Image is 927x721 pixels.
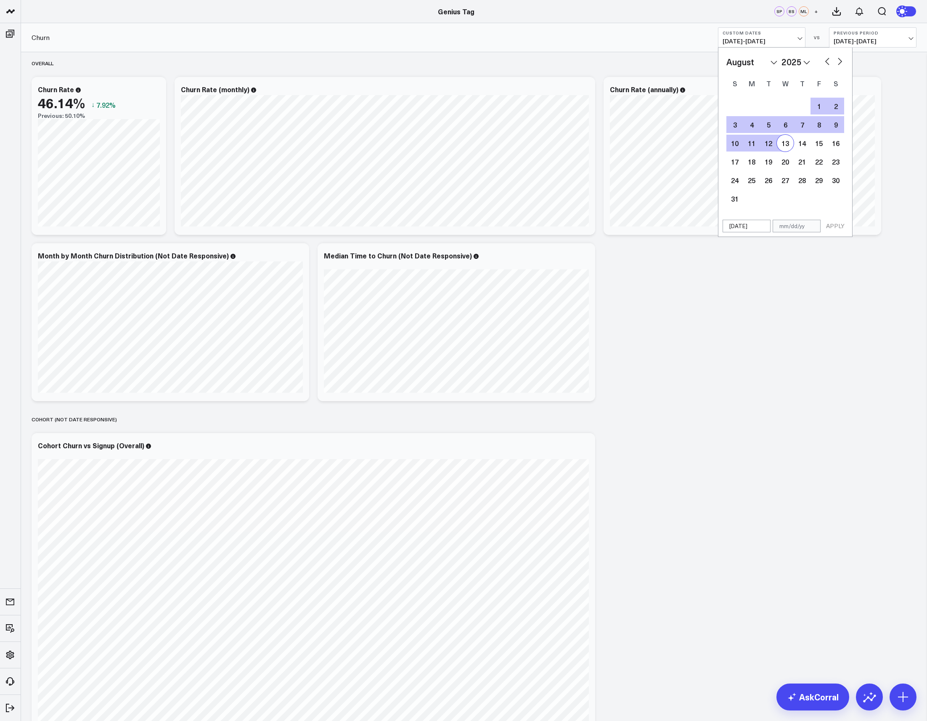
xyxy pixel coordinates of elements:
[773,220,821,232] input: mm/dd/yy
[834,30,912,35] b: Previous Period
[32,53,53,73] div: Overall
[794,77,810,90] div: Thursday
[38,112,160,119] div: Previous: 50.10%
[827,77,844,90] div: Saturday
[96,100,116,109] span: 7.92%
[726,77,743,90] div: Sunday
[181,85,249,94] div: Churn Rate (monthly)
[718,27,805,48] button: Custom Dates[DATE]-[DATE]
[324,251,472,260] div: Median Time to Churn (Not Date Responsive)
[723,30,801,35] b: Custom Dates
[810,35,825,40] div: VS
[32,410,117,429] div: COHORT (NOT DATE RESPONSIVE)
[777,77,794,90] div: Wednesday
[38,95,85,110] div: 46.14%
[814,8,818,14] span: +
[38,441,144,450] div: Cohort Churn vs Signup (Overall)
[799,6,809,16] div: ML
[38,251,229,260] div: Month by Month Churn Distribution (Not Date Responsive)
[38,85,74,94] div: Churn Rate
[610,85,678,94] div: Churn Rate (annually)
[438,7,474,16] a: Genius Tag
[723,220,771,232] input: mm/dd/yy
[823,220,848,232] button: APPLY
[91,99,95,110] span: ↓
[723,38,801,45] span: [DATE] - [DATE]
[834,38,912,45] span: [DATE] - [DATE]
[760,77,777,90] div: Tuesday
[774,6,784,16] div: SP
[810,77,827,90] div: Friday
[829,27,916,48] button: Previous Period[DATE]-[DATE]
[776,684,849,710] a: AskCorral
[32,33,50,42] a: Churn
[811,6,821,16] button: +
[743,77,760,90] div: Monday
[787,6,797,16] div: BS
